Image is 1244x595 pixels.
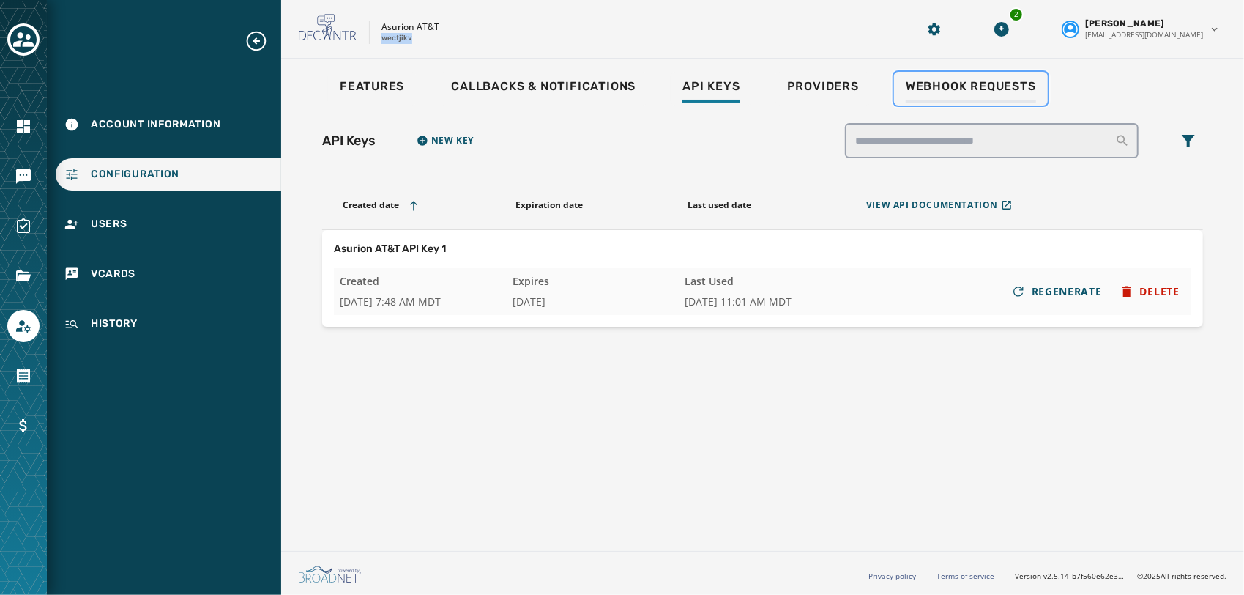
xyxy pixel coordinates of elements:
a: Navigate to Billing [7,410,40,442]
span: Last Used [685,274,841,289]
button: Download Menu [988,16,1015,42]
a: Navigate to History [56,308,281,340]
button: Expand sub nav menu [245,29,280,53]
span: [DATE] 7:48 AM MDT [340,295,495,309]
span: Version [1015,571,1125,582]
span: Features [340,79,404,94]
span: Created [340,274,495,289]
a: Navigate to Configuration [56,158,281,191]
span: vCards [91,267,135,281]
a: Webhook Requests [894,72,1048,106]
span: Created date [343,199,399,211]
p: wectjikv [381,33,412,44]
button: Add new API Key [411,129,480,152]
button: REGENERATE [1005,274,1108,309]
button: View API Documentation [860,193,1018,217]
span: Last used date [688,199,752,211]
span: View API Documentation [866,199,998,211]
span: [PERSON_NAME] [1085,18,1165,29]
a: Navigate to Account [7,310,40,342]
span: v2.5.14_b7f560e62e3347fd09829e8ac9922915a95fe427 [1043,571,1125,582]
a: Api Keys [671,72,751,106]
p: Asurion AT&T [381,21,439,33]
a: Navigate to Messaging [7,160,40,193]
span: REGENERATE [1032,284,1102,299]
button: Created date [337,193,425,218]
a: Features [328,72,416,106]
span: [DATE] [513,295,668,309]
button: Toggle account select drawer [7,23,40,56]
a: Navigate to Files [7,260,40,292]
span: Callbacks & Notifications [451,79,636,94]
a: Terms of service [936,571,994,581]
a: Navigate to vCards [56,258,281,290]
span: Account Information [91,117,220,132]
button: Manage global settings [921,16,947,42]
a: Navigate to Home [7,111,40,143]
button: Last used date [682,193,758,217]
span: © 2025 All rights reserved. [1137,571,1226,581]
span: History [91,317,138,331]
a: Navigate to Account Information [56,108,281,141]
h2: Asurion AT&T API Key 1 [334,242,1191,256]
span: Api Keys [682,79,740,94]
span: New Key [431,135,474,147]
a: Providers [775,72,871,106]
span: [DATE] 11:01 AM MDT [685,295,841,309]
span: DELETE [1140,284,1180,299]
span: Configuration [91,167,179,182]
span: Providers [787,79,859,94]
a: Navigate to Surveys [7,210,40,243]
span: Users [91,217,127,232]
a: Navigate to Users [56,208,281,240]
span: Expires [513,274,668,289]
div: 2 [1009,7,1024,22]
button: Filters menu [1174,126,1203,155]
a: Callbacks & Notifications [439,72,647,106]
a: Privacy policy [868,571,916,581]
button: Expiration date [510,193,589,217]
a: Navigate to Orders [7,360,40,392]
h2: API Keys [322,130,376,151]
button: User settings [1056,12,1226,46]
span: [EMAIL_ADDRESS][DOMAIN_NAME] [1085,29,1203,40]
button: DELETE [1114,274,1185,309]
span: Webhook Requests [906,79,1036,94]
span: Expiration date [515,199,583,211]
